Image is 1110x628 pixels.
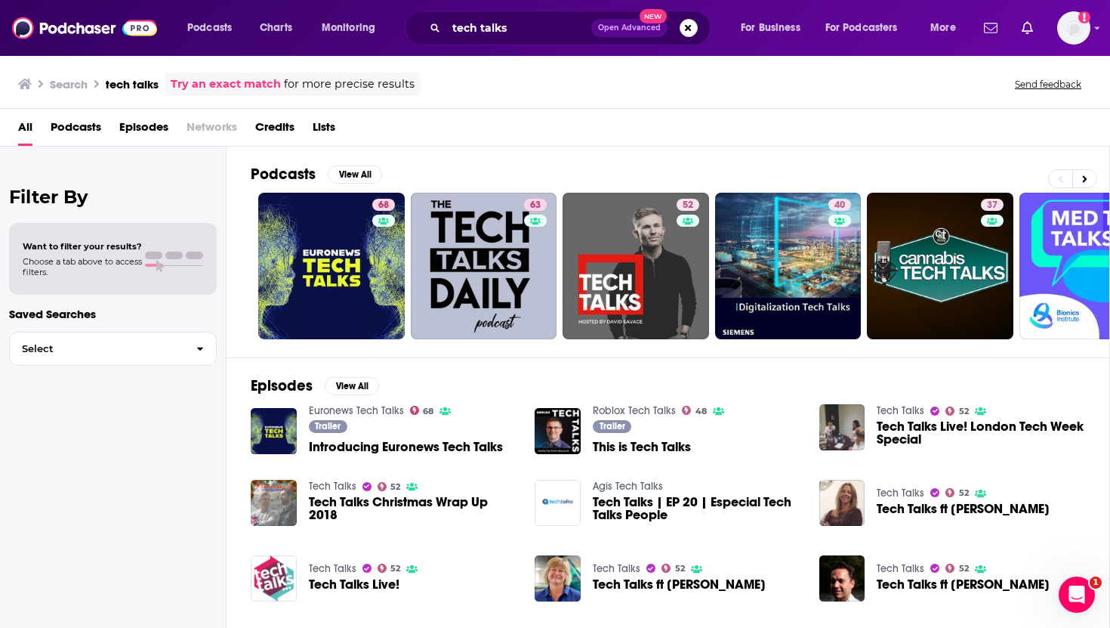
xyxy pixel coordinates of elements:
button: Show profile menu [1057,11,1090,45]
h3: Search [50,77,88,91]
a: 40 [828,199,851,211]
button: View All [328,166,382,184]
a: Tech Talks [309,480,356,493]
h3: tech talks [106,77,159,91]
div: Search podcasts, credits, & more... [419,11,725,45]
button: open menu [730,16,819,40]
span: 37 [987,198,997,213]
span: For Business [741,17,800,39]
a: This is Tech Talks [593,441,691,453]
button: open menu [177,16,251,40]
a: 68 [372,199,395,211]
span: 52 [959,565,969,572]
a: Credits [255,115,294,146]
span: New [640,9,667,23]
span: 68 [378,198,389,213]
h2: Filter By [9,186,217,208]
a: 52 [945,564,969,573]
a: PodcastsView All [251,165,382,184]
img: This is Tech Talks [535,408,581,454]
a: Tech Talks ft Vicki Hearn [593,578,766,591]
a: EpisodesView All [251,376,379,395]
a: 52 [677,199,699,211]
a: Tech Talks [309,562,356,575]
svg: Add a profile image [1078,11,1090,23]
a: 52 [945,407,969,416]
img: Podchaser - Follow, Share and Rate Podcasts [12,14,157,42]
a: Show notifications dropdown [978,15,1004,41]
a: 68 [410,406,434,415]
span: 52 [675,565,685,572]
a: Tech Talks [877,562,924,575]
img: Tech Talks ft Jordan Fantaay [819,555,865,602]
span: Open Advanced [598,24,661,32]
span: 40 [834,198,845,213]
span: for more precise results [284,76,415,93]
span: Charts [260,17,292,39]
span: Want to filter your results? [23,241,142,252]
span: 52 [390,565,400,572]
a: 63 [411,193,557,339]
img: Tech Talks ft Vicki Hearn [535,555,581,602]
span: 48 [695,408,707,415]
img: Tech Talks Live! London Tech Week Special [819,404,865,450]
a: Tech Talks [593,562,640,575]
span: 52 [683,198,693,213]
a: Tech Talks ft Carol Johnson [877,503,1050,515]
a: All [18,115,32,146]
span: Tech Talks ft [PERSON_NAME] [877,578,1050,591]
span: More [930,17,956,39]
a: 52 [563,193,709,339]
a: Tech Talks Live! [309,578,399,591]
a: Tech Talks ft Carol Johnson [819,480,865,526]
input: Search podcasts, credits, & more... [446,16,591,40]
a: Try an exact match [171,76,281,93]
a: Tech Talks ft Jordan Fantaay [877,578,1050,591]
span: 52 [959,408,969,415]
a: Podcasts [51,115,101,146]
a: Tech Talks | EP 20 | Especial Tech Talks People [593,496,801,521]
span: Podcasts [187,17,232,39]
a: Episodes [119,115,168,146]
a: 40 [715,193,862,339]
span: 52 [959,490,969,497]
a: Tech Talks Live! London Tech Week Special [877,420,1085,446]
button: open menu [816,16,920,40]
img: Tech Talks Christmas Wrap Up 2018 [251,480,297,526]
a: Lists [313,115,335,146]
a: Tech Talks Christmas Wrap Up 2018 [309,496,517,521]
span: Tech Talks ft [PERSON_NAME] [877,503,1050,515]
span: 68 [423,408,433,415]
h2: Episodes [251,376,313,395]
span: 52 [390,484,400,490]
a: 52 [661,564,685,573]
img: Tech Talks Live! [251,555,297,602]
span: Trailer [315,422,341,431]
img: Tech Talks | EP 20 | Especial Tech Talks People [535,480,581,526]
button: Open AdvancedNew [591,19,668,37]
h2: Podcasts [251,165,316,184]
iframe: Intercom live chat [1059,577,1095,613]
a: 48 [682,406,707,415]
button: View All [325,377,379,395]
img: Introducing Euronews Tech Talks [251,408,297,454]
button: open menu [920,16,975,40]
a: Tech Talks [877,404,924,417]
a: 63 [524,199,547,211]
button: open menu [311,16,395,40]
span: For Podcasters [825,17,898,39]
span: 63 [530,198,541,213]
